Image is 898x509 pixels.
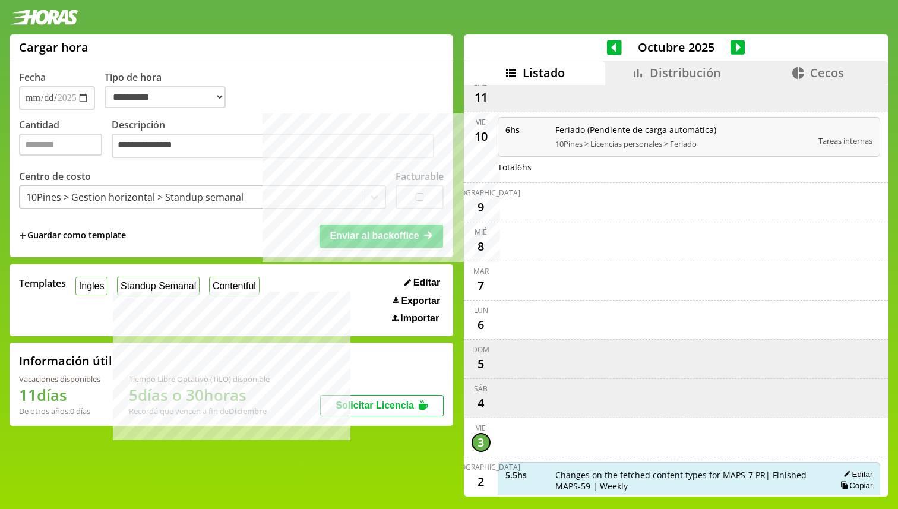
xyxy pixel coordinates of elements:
label: Cantidad [19,118,112,162]
span: Editar [413,277,440,288]
div: scrollable content [464,85,888,495]
img: logotipo [10,10,78,25]
span: Importar [400,313,439,324]
label: Tipo de hora [105,71,235,110]
div: De otros años: 0 días [19,406,100,416]
div: vie [476,117,486,127]
span: Templates [19,277,66,290]
span: 5.5 hs [505,469,547,480]
button: Standup Semanal [117,277,200,295]
label: Facturable [396,170,444,183]
div: 4 [472,394,491,413]
button: Exportar [389,295,444,307]
div: lun [474,305,488,315]
h1: 5 días o 30 horas [129,384,270,406]
button: Editar [401,277,444,289]
input: Cantidad [19,134,102,156]
div: 9 [472,198,491,217]
div: mar [473,266,489,276]
div: 11 [472,88,491,107]
span: 6 hs [505,124,547,135]
label: Descripción [112,118,444,162]
span: Feriado (Pendiente de carga automática) [555,124,811,135]
button: Solicitar Licencia [320,395,444,416]
div: dom [472,344,489,355]
div: 10Pines > Gestion horizontal > Standup semanal [26,191,244,204]
div: [DEMOGRAPHIC_DATA] [442,188,520,198]
div: 2 [472,472,491,491]
textarea: Descripción [112,134,434,159]
span: +Guardar como template [19,229,126,242]
div: vie [476,423,486,433]
label: Fecha [19,71,46,84]
div: [DEMOGRAPHIC_DATA] [442,462,520,472]
span: Listado [523,65,565,81]
span: 10Pines > Licencias personales > Feriado [555,138,811,149]
label: Centro de costo [19,170,91,183]
b: Diciembre [229,406,267,416]
button: Ingles [75,277,107,295]
h2: Información útil [19,353,112,369]
span: Solicitar Licencia [336,400,414,410]
button: Editar [840,469,872,479]
div: 8 [472,237,491,256]
div: Tiempo Libre Optativo (TiLO) disponible [129,374,270,384]
span: + [19,229,26,242]
div: 10 [472,127,491,146]
span: Facturable [505,494,547,505]
div: sáb [474,384,488,394]
button: Contentful [209,277,260,295]
select: Tipo de hora [105,86,226,108]
div: 7 [472,276,491,295]
div: 3 [472,433,491,452]
div: Total 6 hs [498,162,881,173]
button: Enviar al backoffice [320,225,443,247]
div: 6 [472,315,491,334]
h1: Cargar hora [19,39,88,55]
span: Changes on the fetched content types for MAPS-7 PR| Finished MAPS-59 | Weekly [555,469,823,492]
div: mié [475,227,487,237]
button: Copiar [837,480,872,491]
span: Tareas internas [818,135,872,146]
div: Vacaciones disponibles [19,374,100,384]
span: Distribución [650,65,721,81]
span: Exportar [401,296,440,306]
div: Recordá que vencen a fin de [129,406,270,416]
span: Octubre 2025 [622,39,731,55]
h1: 11 días [19,384,100,406]
div: 5 [472,355,491,374]
span: Enviar al backoffice [330,230,419,241]
span: Cecos [810,65,844,81]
